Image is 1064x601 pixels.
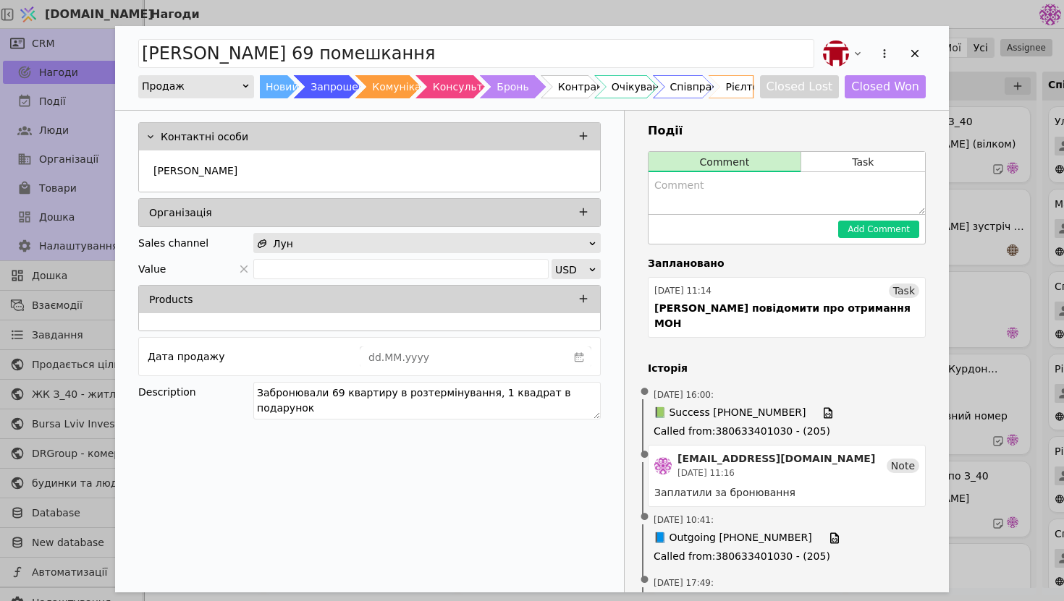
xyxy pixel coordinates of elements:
[838,221,919,238] button: Add Comment
[266,75,299,98] div: Новий
[670,75,725,98] div: Співпраця
[311,75,377,98] div: Запрошення
[138,233,208,253] div: Sales channel
[574,352,584,362] svg: calender simple
[648,122,926,140] h3: Події
[887,459,919,473] div: Note
[558,75,609,98] div: Контракт
[845,75,926,98] button: Closed Won
[654,388,714,401] span: [DATE] 16:00 :
[638,374,652,411] span: •
[654,576,714,589] span: [DATE] 17:49 :
[153,163,237,179] p: [PERSON_NAME]
[654,485,919,500] div: Заплатили за бронювання
[497,75,528,98] div: Бронь
[138,259,166,279] span: Value
[612,75,672,98] div: Очікування
[360,347,567,367] input: dd.MM.yyyy
[638,437,652,474] span: •
[649,152,801,172] button: Comment
[638,499,652,536] span: •
[638,562,652,599] span: •
[654,457,672,474] img: de
[555,260,588,280] div: USD
[148,346,224,367] div: Дата продажу
[149,205,212,221] p: Організація
[372,75,436,98] div: Комунікація
[433,75,504,98] div: Консультація
[654,549,920,564] span: Called from : 380633401030 - (205)
[654,301,919,331] div: [PERSON_NAME] повідомити про отримання МОН
[257,239,267,249] img: affiliate-program.svg
[138,382,253,402] div: Description
[648,361,926,376] h4: Історія
[725,75,772,98] div: Рієлтори
[654,405,806,421] span: 📗 Success [PHONE_NUMBER]
[677,451,875,466] div: [EMAIL_ADDRESS][DOMAIN_NAME]
[889,284,919,298] div: Task
[801,152,925,172] button: Task
[149,292,193,307] p: Products
[823,41,849,67] img: bo
[654,513,714,527] span: [DATE] 10:41 :
[161,129,248,145] p: Контактні особи
[273,234,293,254] span: Лун
[654,530,812,546] span: 📘 Outgoing [PHONE_NUMBER]
[648,256,926,271] h4: Заплановано
[654,424,920,439] span: Called from : 380633401030 - (205)
[677,466,875,479] div: [DATE] 11:16
[115,26,949,592] div: Add Opportunity
[142,76,241,96] div: Продаж
[253,382,601,419] textarea: Забронювали 69 квартиру в розтермінування, 1 квадрат в подарунок
[760,75,840,98] button: Closed Lost
[654,284,712,297] div: [DATE] 11:14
